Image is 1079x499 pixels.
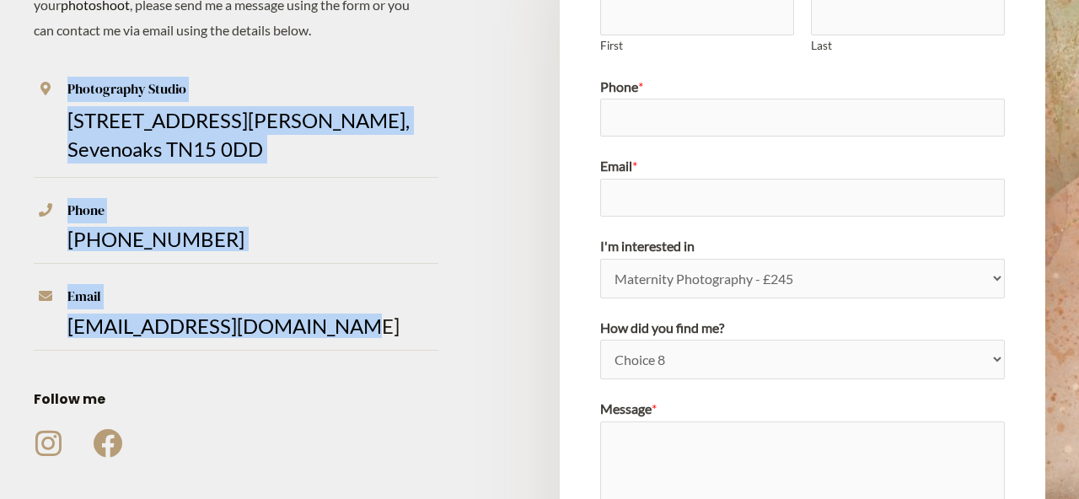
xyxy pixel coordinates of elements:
[34,391,438,408] h6: Follow me
[67,287,101,305] span: Email
[600,396,1005,421] label: Message
[67,227,244,251] a: [PHONE_NUMBER]
[67,201,105,219] span: Phone
[600,315,1005,341] label: How did you find me?
[600,233,1005,259] label: I'm interested in
[67,79,186,98] span: Photography Studio
[600,153,1005,179] label: Email
[811,35,1005,56] label: Last
[67,106,438,163] p: [STREET_ADDRESS][PERSON_NAME], Sevenoaks TN15 0DD
[600,35,794,56] label: First
[600,74,1005,99] label: Phone
[67,314,400,338] a: [EMAIL_ADDRESS][DOMAIN_NAME]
